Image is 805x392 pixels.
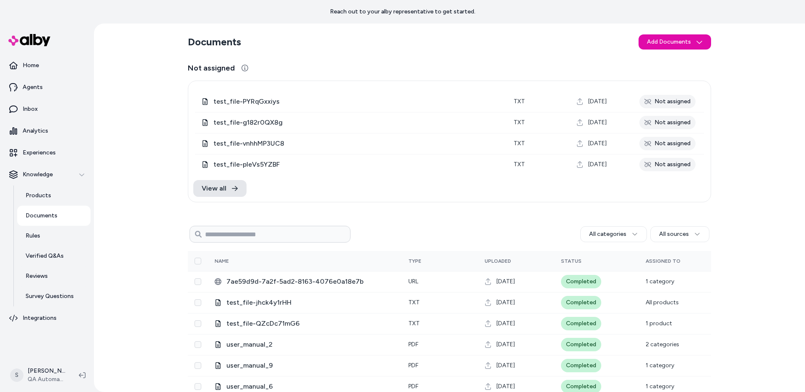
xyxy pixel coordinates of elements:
a: Home [3,55,91,76]
div: Completed [561,317,601,330]
a: Documents [17,206,91,226]
p: Products [26,191,51,200]
div: user_manual_6.pdf [215,382,395,392]
span: user_manual_6 [226,382,395,392]
span: 1 category [646,278,674,285]
span: test_file-QZcDc71mG6 [226,319,395,329]
span: txt [408,320,420,327]
span: test_file-vnhhMP3UC8 [213,139,500,149]
p: Integrations [23,314,57,322]
span: All sources [659,230,689,238]
button: Add Documents [639,34,711,50]
p: Survey Questions [26,292,74,301]
span: [DATE] [496,361,515,370]
span: Assigned To [646,258,680,264]
span: [DATE] [588,97,607,106]
span: 7ae59d9d-7a2f-5ad2-8163-4076e0a18e7b [226,277,395,287]
div: Completed [561,338,601,351]
div: test_file-pleVs5YZBF.txt [202,159,500,170]
span: pdf [408,383,418,390]
span: [DATE] [588,160,607,169]
span: Not assigned [188,62,235,74]
button: Select row [195,362,201,369]
span: Type [408,258,421,264]
a: Analytics [3,121,91,141]
button: Select row [195,341,201,348]
span: View all [202,183,226,193]
span: [DATE] [588,139,607,148]
a: Agents [3,77,91,97]
div: Not assigned [639,95,696,108]
div: 7ae59d9d-7a2f-5ad2-8163-4076e0a18e7b.html [215,277,395,287]
span: [DATE] [588,118,607,127]
button: Select row [195,383,201,390]
a: Inbox [3,99,91,119]
p: Analytics [23,127,48,135]
span: user_manual_2 [226,340,395,350]
span: [DATE] [496,319,515,328]
span: [DATE] [496,277,515,286]
p: Knowledge [23,170,53,179]
p: Verified Q&As [26,252,64,260]
div: test_file-jhck4y1rHH.txt [215,298,395,308]
span: 2 categories [646,341,679,348]
a: Rules [17,226,91,246]
button: All categories [580,226,647,242]
span: pdf [408,341,418,348]
div: Not assigned [639,116,696,129]
p: Agents [23,83,43,91]
a: Integrations [3,308,91,328]
p: Reach out to your alby representative to get started. [330,8,475,16]
div: Completed [561,275,601,288]
span: test_file-PYRqGxxiys [213,97,500,107]
span: user_manual_9 [226,361,395,371]
a: Experiences [3,143,91,163]
div: Name [215,258,278,264]
span: txt [408,299,420,306]
span: [DATE] [496,382,515,391]
span: 1 category [646,383,674,390]
p: Experiences [23,149,56,157]
h2: Documents [188,35,241,49]
span: All categories [589,230,626,238]
button: Select all [195,258,201,264]
button: Select row [195,278,201,285]
div: Not assigned [639,137,696,150]
span: Uploaded [485,258,511,264]
p: Reviews [26,272,48,280]
button: Select row [195,299,201,306]
span: txt [514,98,525,105]
span: 1 product [646,320,672,327]
span: [DATE] [496,298,515,307]
p: Inbox [23,105,38,113]
div: test_file-QZcDc71mG6.txt [215,319,395,329]
button: Select row [195,320,201,327]
p: Documents [26,212,57,220]
a: View all [193,180,247,197]
p: [PERSON_NAME] [28,367,65,375]
span: txt [514,161,525,168]
a: Reviews [17,266,91,286]
div: test_file-g182r0QX8g.txt [202,118,500,128]
div: user_manual_9.pdf [215,361,395,371]
p: Rules [26,232,40,240]
span: pdf [408,362,418,369]
button: S[PERSON_NAME]QA Automation 1 [5,362,72,389]
span: txt [514,140,525,147]
span: 1 category [646,362,674,369]
div: Completed [561,296,601,309]
div: test_file-PYRqGxxiys.txt [202,97,500,107]
div: user_manual_2.pdf [215,340,395,350]
img: alby Logo [8,34,50,46]
span: S [10,368,23,382]
div: test_file-vnhhMP3UC8.txt [202,139,500,149]
a: Survey Questions [17,286,91,306]
span: test_file-jhck4y1rHH [226,298,395,308]
span: Status [561,258,582,264]
div: Completed [561,359,601,372]
a: Verified Q&As [17,246,91,266]
p: Home [23,61,39,70]
span: URL [408,278,418,285]
span: QA Automation 1 [28,375,65,384]
a: Products [17,186,91,206]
